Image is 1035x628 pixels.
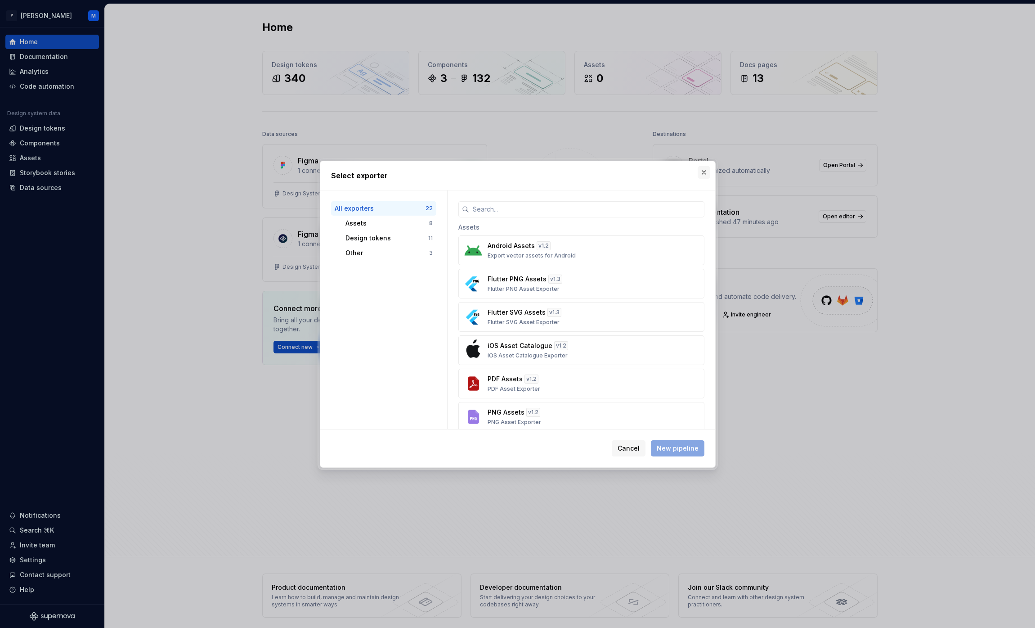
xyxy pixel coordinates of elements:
p: PNG Asset Exporter [488,419,541,426]
p: iOS Asset Catalogue Exporter [488,352,568,359]
div: 11 [428,235,433,242]
p: Export vector assets for Android [488,252,576,259]
button: PDF Assetsv1.2PDF Asset Exporter [458,369,704,398]
button: iOS Asset Cataloguev1.2iOS Asset Catalogue Exporter [458,335,704,365]
div: 22 [426,205,433,212]
p: Flutter SVG Assets [488,308,546,317]
div: v 1.3 [547,308,561,317]
span: Cancel [618,444,640,453]
button: Design tokens11 [342,231,436,245]
div: v 1.3 [548,275,562,284]
p: PDF Assets [488,375,523,384]
div: Assets [345,219,429,228]
button: Flutter SVG Assetsv1.3Flutter SVG Asset Exporter [458,302,704,332]
button: All exporters22 [331,201,436,216]
div: 8 [429,220,433,227]
p: iOS Asset Catalogue [488,341,552,350]
h2: Select exporter [331,170,704,181]
div: Design tokens [345,234,428,243]
input: Search... [469,201,704,217]
div: Assets [458,217,704,235]
div: Other [345,248,429,258]
div: v 1.2 [526,408,540,417]
button: PNG Assetsv1.2PNG Asset Exporter [458,402,704,432]
button: Flutter PNG Assetsv1.3Flutter PNG Asset Exporter [458,269,704,298]
div: 3 [429,249,433,257]
p: PDF Asset Exporter [488,385,540,393]
p: Flutter SVG Asset Exporter [488,319,560,326]
button: Android Assetsv1.2Export vector assets for Android [458,235,704,265]
p: Flutter PNG Assets [488,275,547,284]
button: Other3 [342,246,436,260]
div: v 1.2 [554,341,568,350]
p: Flutter PNG Asset Exporter [488,285,560,293]
div: v 1.2 [537,241,551,250]
button: Cancel [612,440,645,456]
div: All exporters [335,204,426,213]
div: v 1.2 [524,375,538,384]
button: Assets8 [342,216,436,230]
p: PNG Assets [488,408,524,417]
p: Android Assets [488,241,535,250]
